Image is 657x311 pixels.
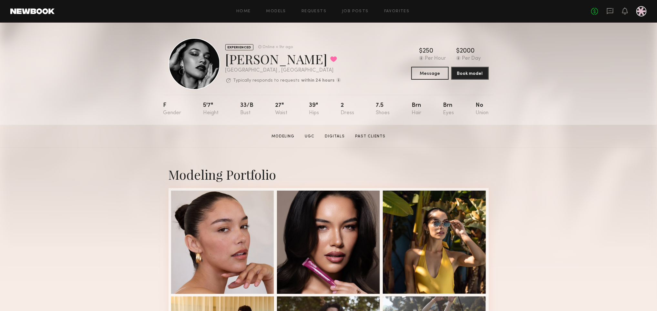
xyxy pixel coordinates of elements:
div: Per Hour [425,56,446,62]
div: $ [456,48,460,55]
a: Digitals [322,134,347,139]
div: Brn [412,103,421,116]
div: F [163,103,181,116]
div: No [476,103,488,116]
div: 33/b [240,103,253,116]
p: Typically responds to requests [233,78,300,83]
div: [PERSON_NAME] [225,50,341,67]
div: 7.5 [376,103,390,116]
div: EXPERIENCED [225,44,253,50]
a: Requests [302,9,326,14]
div: 5'7" [203,103,219,116]
a: Job Posts [342,9,369,14]
a: Models [266,9,286,14]
a: Past Clients [353,134,388,139]
div: Brn [443,103,454,116]
a: Favorites [384,9,410,14]
div: 39" [309,103,319,116]
button: Book model [451,67,489,80]
b: within 24 hours [302,78,335,83]
div: Modeling Portfolio [169,166,489,183]
div: Per Day [462,56,481,62]
div: 2 [341,103,354,116]
div: 2000 [460,48,475,55]
a: Home [236,9,251,14]
a: Modeling [269,134,297,139]
button: Message [411,67,449,80]
a: UGC [302,134,317,139]
div: Online < 1hr ago [263,45,293,49]
div: [GEOGRAPHIC_DATA] , [GEOGRAPHIC_DATA] [225,68,341,73]
div: 250 [423,48,433,55]
div: $ [419,48,423,55]
div: 27" [275,103,287,116]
